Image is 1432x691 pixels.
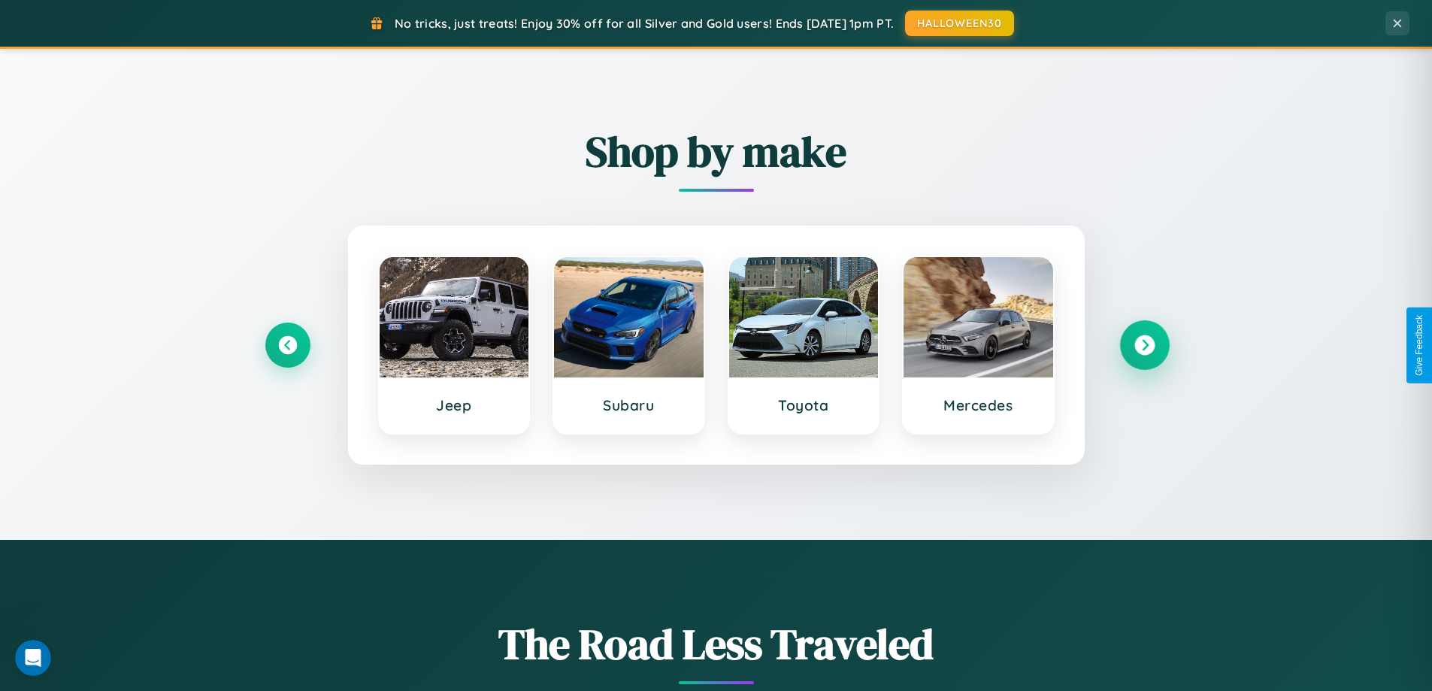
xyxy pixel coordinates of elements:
[1414,315,1424,376] div: Give Feedback
[395,16,894,31] span: No tricks, just treats! Enjoy 30% off for all Silver and Gold users! Ends [DATE] 1pm PT.
[265,123,1167,180] h2: Shop by make
[569,396,689,414] h3: Subaru
[744,396,864,414] h3: Toyota
[905,11,1014,36] button: HALLOWEEN30
[395,396,514,414] h3: Jeep
[919,396,1038,414] h3: Mercedes
[15,640,51,676] iframe: Intercom live chat
[265,615,1167,673] h1: The Road Less Traveled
